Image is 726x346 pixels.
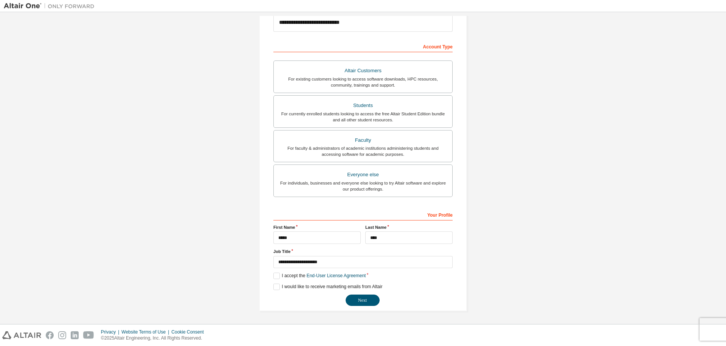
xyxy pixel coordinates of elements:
[278,111,448,123] div: For currently enrolled students looking to access the free Altair Student Edition bundle and all ...
[307,273,366,278] a: End-User License Agreement
[83,331,94,339] img: youtube.svg
[278,145,448,157] div: For faculty & administrators of academic institutions administering students and accessing softwa...
[4,2,98,10] img: Altair One
[365,224,453,230] label: Last Name
[46,331,54,339] img: facebook.svg
[171,329,208,335] div: Cookie Consent
[273,208,453,220] div: Your Profile
[278,180,448,192] div: For individuals, businesses and everyone else looking to try Altair software and explore our prod...
[273,273,366,279] label: I accept the
[101,329,121,335] div: Privacy
[278,169,448,180] div: Everyone else
[278,135,448,146] div: Faculty
[58,331,66,339] img: instagram.svg
[273,284,382,290] label: I would like to receive marketing emails from Altair
[278,65,448,76] div: Altair Customers
[2,331,41,339] img: altair_logo.svg
[273,248,453,254] label: Job Title
[278,100,448,111] div: Students
[278,76,448,88] div: For existing customers looking to access software downloads, HPC resources, community, trainings ...
[346,295,380,306] button: Next
[71,331,79,339] img: linkedin.svg
[273,224,361,230] label: First Name
[121,329,171,335] div: Website Terms of Use
[273,40,453,52] div: Account Type
[101,335,208,341] p: © 2025 Altair Engineering, Inc. All Rights Reserved.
